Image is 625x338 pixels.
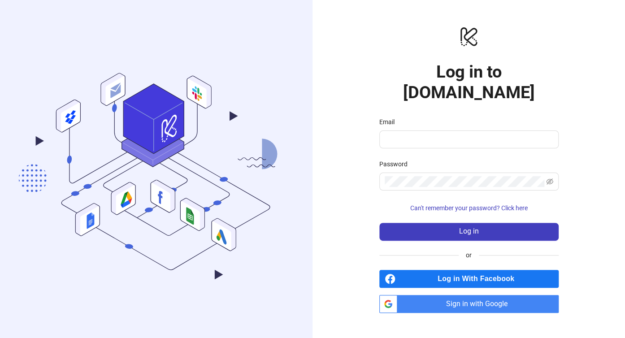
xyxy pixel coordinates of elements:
[410,204,528,212] span: Can't remember your password? Click here
[379,270,559,288] a: Log in With Facebook
[401,295,559,313] span: Sign in with Google
[385,176,544,187] input: Password
[379,223,559,241] button: Log in
[379,295,559,313] a: Sign in with Google
[399,270,559,288] span: Log in With Facebook
[379,159,413,169] label: Password
[379,117,400,127] label: Email
[459,227,479,235] span: Log in
[379,204,559,212] a: Can't remember your password? Click here
[459,250,479,260] span: or
[385,134,551,145] input: Email
[546,178,553,185] span: eye-invisible
[379,201,559,216] button: Can't remember your password? Click here
[379,61,559,103] h1: Log in to [DOMAIN_NAME]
